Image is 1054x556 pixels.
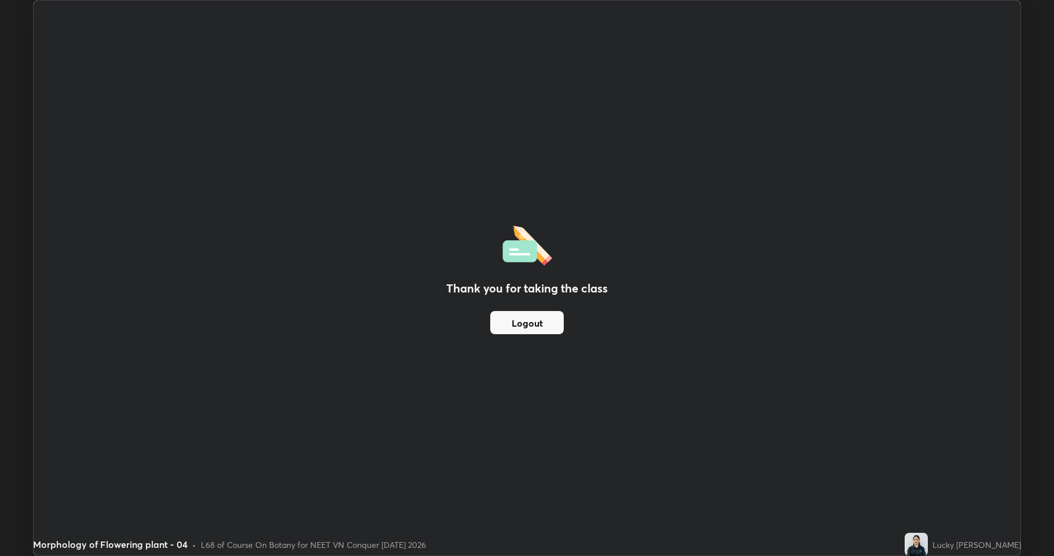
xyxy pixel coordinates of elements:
[446,280,608,297] h2: Thank you for taking the class
[201,539,426,551] div: L68 of Course On Botany for NEET VN Conquer [DATE] 2026
[33,537,188,551] div: Morphology of Flowering plant - 04
[490,311,564,334] button: Logout
[905,533,928,556] img: ac32ed79869041e68d2c152ee794592b.jpg
[192,539,196,551] div: •
[502,222,552,266] img: offlineFeedback.1438e8b3.svg
[932,539,1021,551] div: Lucky [PERSON_NAME]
